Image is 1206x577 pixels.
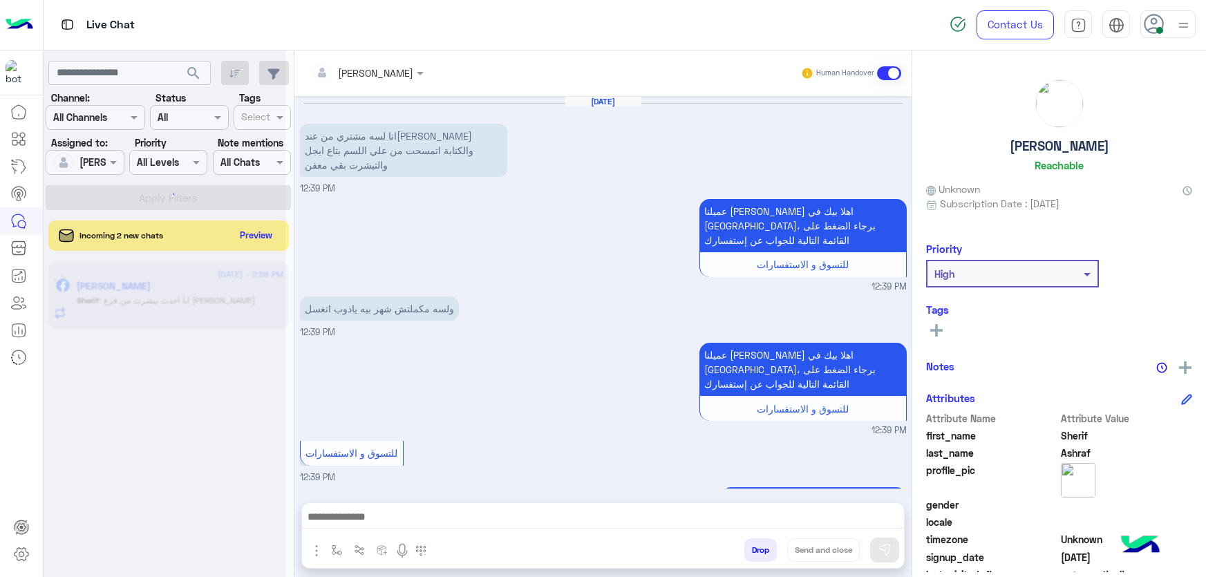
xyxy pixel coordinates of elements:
span: Sherif [1061,428,1193,443]
img: 713415422032625 [6,60,30,85]
span: 12:39 PM [300,183,335,193]
span: locale [926,515,1058,529]
h6: Reachable [1035,159,1084,171]
img: send message [878,543,892,557]
img: picture [1036,80,1083,127]
button: create order [371,538,394,561]
span: للتسوق و الاستفسارات [305,447,397,459]
p: 12/8/2025, 12:39 PM [300,296,459,321]
img: picture [1061,463,1095,498]
p: 12/8/2025, 12:39 PM [699,343,907,396]
p: Live Chat [86,16,135,35]
img: profile [1175,17,1192,34]
div: loading... [152,182,176,206]
img: Trigger scenario [354,545,365,556]
img: tab [1071,17,1086,33]
span: signup_date [926,550,1058,565]
img: tab [59,16,76,33]
span: last_name [926,446,1058,460]
h6: Priority [926,243,962,255]
span: Attribute Value [1061,411,1193,426]
span: null [1061,515,1193,529]
h6: [DATE] [565,97,641,106]
p: 12/8/2025, 12:39 PM [721,487,907,511]
img: select flow [331,545,342,556]
span: timezone [926,532,1058,547]
button: Trigger scenario [348,538,371,561]
img: hulul-logo.png [1116,522,1165,570]
img: create order [377,545,388,556]
span: 12:39 PM [300,327,335,337]
span: 12:39 PM [871,424,907,437]
div: Select [239,109,270,127]
span: للتسوق و الاستفسارات [757,403,849,415]
img: notes [1156,362,1167,373]
span: Unknown [1061,532,1193,547]
p: 12/8/2025, 12:39 PM [300,124,507,177]
h6: Attributes [926,392,975,404]
img: make a call [415,545,426,556]
small: Human Handover [816,68,874,79]
span: Ashraf [1061,446,1193,460]
a: tab [1064,10,1092,39]
span: Subscription Date : [DATE] [940,196,1059,211]
span: Attribute Name [926,411,1058,426]
img: Logo [6,10,33,39]
span: 12:39 PM [871,281,907,294]
span: 2025-08-12T09:39:12.432Z [1061,550,1193,565]
h6: Notes [926,360,954,372]
span: للتسوق و الاستفسارات [757,258,849,270]
h5: [PERSON_NAME] [1010,138,1109,154]
img: spinner [950,16,966,32]
p: 12/8/2025, 12:39 PM [699,199,907,252]
span: profile_pic [926,463,1058,495]
span: null [1061,498,1193,512]
span: Unknown [926,182,980,196]
img: add [1179,361,1191,374]
img: tab [1109,17,1124,33]
h6: Tags [926,303,1192,316]
button: select flow [326,538,348,561]
button: Send and close [787,538,860,562]
span: gender [926,498,1058,512]
button: Drop [744,538,777,562]
img: send attachment [308,542,325,559]
a: Contact Us [977,10,1054,39]
img: send voice note [394,542,411,559]
span: 12:39 PM [300,472,335,482]
span: first_name [926,428,1058,443]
